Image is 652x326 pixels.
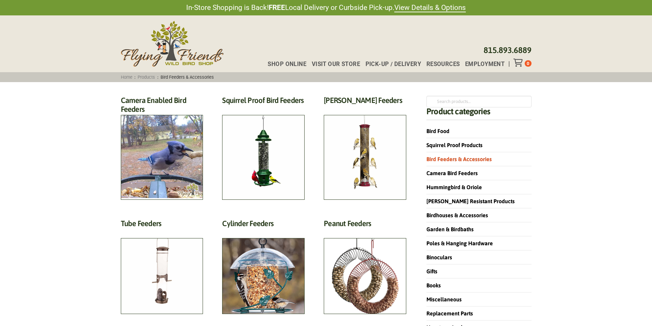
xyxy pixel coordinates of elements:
h2: Peanut Feeders [324,219,406,232]
span: Employment [465,61,504,67]
a: View Details & Options [394,3,466,12]
span: Bird Feeders & Accessories [158,75,216,80]
img: Flying Friends Wild Bird Shop Logo [121,21,223,67]
span: Pick-up / Delivery [366,61,421,67]
a: Visit Our Store [306,61,360,67]
a: Garden & Birdbaths [426,226,474,232]
h2: Cylinder Feeders [222,219,305,232]
a: Home [118,75,135,80]
a: Books [426,282,441,288]
a: Hummingbird & Oriole [426,184,482,190]
a: Employment [460,61,504,67]
span: In-Store Shopping is Back! Local Delivery or Curbside Pick-up. [186,3,466,13]
span: Shop Online [268,61,306,67]
a: Replacement Parts [426,310,473,316]
a: Birdhouses & Accessories [426,212,488,218]
h2: [PERSON_NAME] Feeders [324,96,406,108]
a: [PERSON_NAME] Resistant Products [426,198,515,204]
span: Resources [426,61,460,67]
strong: FREE [269,3,285,12]
a: Visit product category Camera Enabled Bird Feeders [121,96,203,200]
h2: Tube Feeders [121,219,203,232]
div: Toggle Off Canvas Content [513,58,525,67]
a: Visit product category Finch Feeders [324,96,406,200]
span: Visit Our Store [312,61,360,67]
a: Bird Feeders & Accessories [426,156,492,162]
a: Gifts [426,268,437,274]
a: Poles & Hanging Hardware [426,240,493,246]
a: Camera Bird Feeders [426,170,478,176]
span: : : [118,75,216,80]
a: Miscellaneous [426,296,462,302]
a: Binoculars [426,254,452,260]
span: 0 [527,61,529,66]
h2: Camera Enabled Bird Feeders [121,96,203,118]
a: 815.893.6889 [484,45,532,55]
a: Bird Food [426,128,449,134]
a: Squirrel Proof Products [426,142,483,148]
a: Visit product category Peanut Feeders [324,219,406,314]
a: Visit product category Squirrel Proof Bird Feeders [222,96,305,200]
a: Products [136,75,157,80]
a: Visit product category Cylinder Feeders [222,219,305,314]
input: Search products… [426,96,531,107]
a: Visit product category Tube Feeders [121,219,203,314]
h4: Product categories [426,107,531,120]
a: Resources [421,61,460,67]
a: Shop Online [262,61,306,67]
h2: Squirrel Proof Bird Feeders [222,96,305,108]
a: Pick-up / Delivery [360,61,421,67]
